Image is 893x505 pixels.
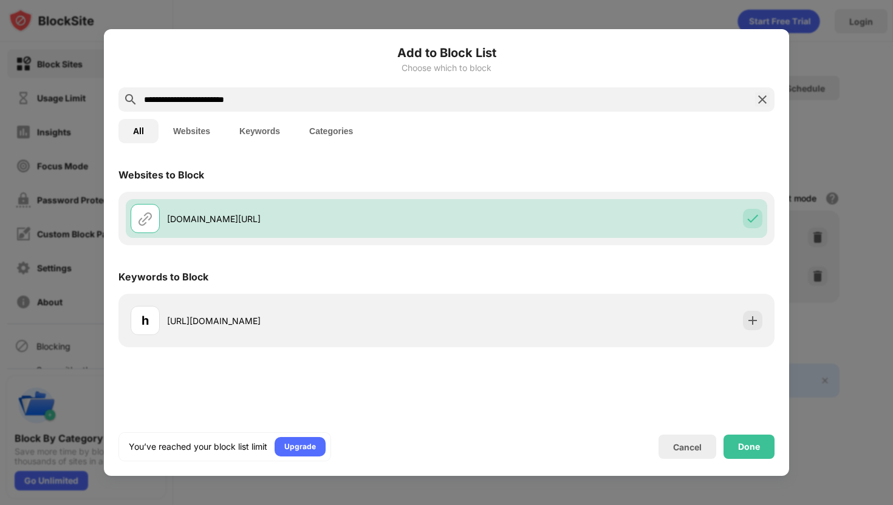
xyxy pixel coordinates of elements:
div: Choose which to block [118,63,775,73]
div: Websites to Block [118,169,204,181]
h6: Add to Block List [118,44,775,62]
img: url.svg [138,211,152,226]
div: Cancel [673,442,702,452]
div: [DOMAIN_NAME][URL] [167,212,446,225]
button: All [118,119,159,143]
button: Websites [159,119,225,143]
div: [URL][DOMAIN_NAME] [167,314,446,327]
div: h [142,311,149,330]
div: You’ve reached your block list limit [129,441,267,453]
button: Keywords [225,119,295,143]
img: search.svg [123,92,138,107]
div: Done [738,442,760,452]
div: Upgrade [284,441,316,453]
button: Categories [295,119,368,143]
div: Keywords to Block [118,271,208,283]
img: search-close [755,92,770,107]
